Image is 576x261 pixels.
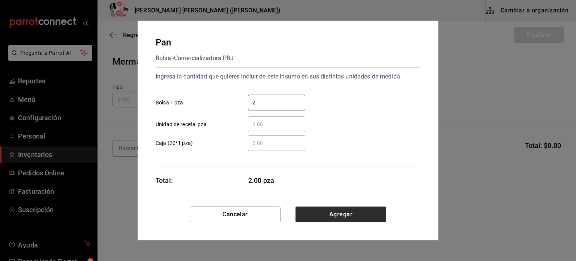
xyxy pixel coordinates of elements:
div: Ingresa la cantidad que quieres incluir de este insumo en sus distintas unidades de medida. [156,71,420,83]
span: Unidad de receta: pza [156,121,207,128]
div: Total: [156,175,173,186]
div: Pan [156,36,234,49]
span: Bolsa 1 pza [156,99,183,107]
input: Caja (20*1 pza) [248,139,305,148]
div: Bolsa - Comercializadora PBJ [156,52,234,64]
input: Bolsa 1 pza [248,98,305,107]
span: 2.00 pza [248,175,306,186]
span: Caja (20*1 pza) [156,139,193,147]
input: Unidad de receta: pza [248,120,305,129]
button: Cancelar [190,207,280,222]
button: Agregar [295,207,386,222]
